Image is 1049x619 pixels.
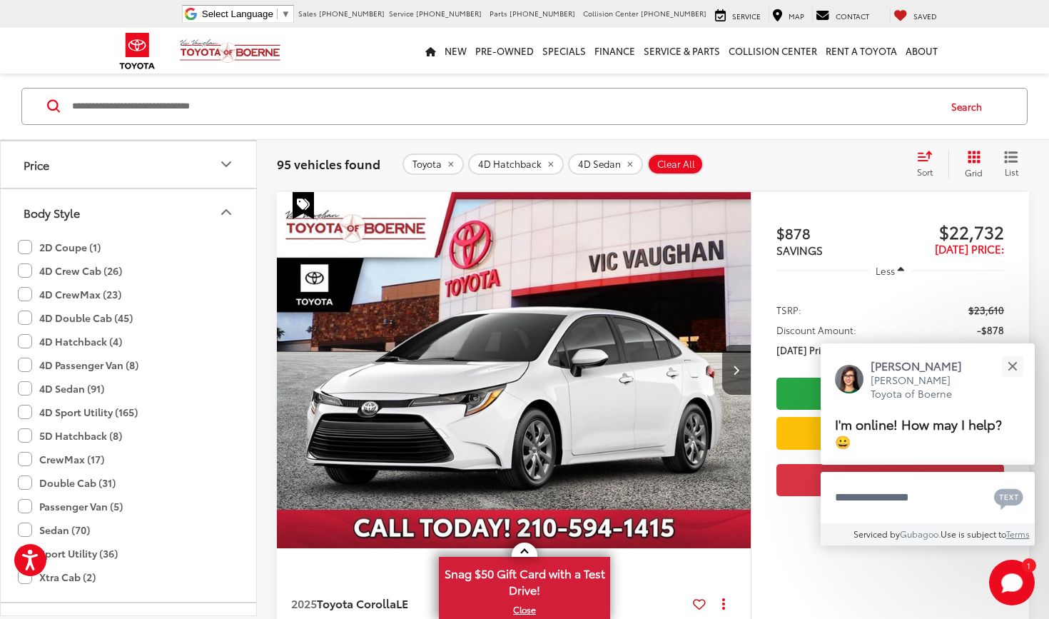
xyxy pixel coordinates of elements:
[1004,166,1018,178] span: List
[776,303,801,317] span: TSRP:
[711,8,764,22] a: Service
[111,28,164,74] img: Toyota
[901,28,942,74] a: About
[776,417,1004,449] a: Value Your Trade
[965,166,983,178] span: Grid
[821,343,1035,545] div: Close[PERSON_NAME][PERSON_NAME] Toyota of BoerneI'm online! How may I help? 😀Type your messageCha...
[416,8,482,19] span: [PHONE_NUMBER]
[776,343,833,357] span: [DATE] Price:
[218,203,235,221] div: Body Style
[18,448,104,471] label: CrewMax (17)
[24,158,49,171] div: Price
[776,242,823,258] span: SAVINGS
[724,28,821,74] a: Collision Center
[583,8,639,19] span: Collision Center
[468,154,564,175] button: remove 4D%20Hatchback
[71,89,938,124] input: Search by Make, Model, or Keyword
[18,565,96,589] label: Xtra Cab (2)
[990,481,1028,513] button: Chat with SMS
[657,158,695,170] span: Clear All
[590,28,639,74] a: Finance
[821,28,901,74] a: Rent a Toyota
[989,560,1035,605] button: Toggle Chat Window
[900,528,941,540] a: Gubagoo.
[1006,528,1030,540] a: Terms
[18,306,133,330] label: 4D Double Cab (45)
[776,378,1004,410] a: Check Availability
[732,11,761,21] span: Service
[202,9,273,19] span: Select Language
[389,8,414,19] span: Service
[276,192,752,549] img: 2025 Toyota Corolla LE
[890,8,941,22] a: My Saved Vehicles
[910,150,948,178] button: Select sort value
[402,154,464,175] button: remove Toyota
[641,8,706,19] span: [PHONE_NUMBER]
[24,206,80,219] div: Body Style
[1,189,258,236] button: Body StyleBody Style
[776,464,1004,496] button: Get Price Now
[993,150,1029,178] button: List View
[639,28,724,74] a: Service & Parts: Opens in a new tab
[319,8,385,19] span: [PHONE_NUMBER]
[821,472,1035,523] textarea: Type your message
[789,11,804,21] span: Map
[776,323,856,337] span: Discount Amount:
[890,221,1004,242] span: $22,732
[769,8,808,22] a: Map
[853,528,900,540] span: Serviced by
[18,330,122,353] label: 4D Hatchback (4)
[568,154,643,175] button: remove 4D%20Sedan
[578,158,621,170] span: 4D Sedan
[179,39,281,64] img: Vic Vaughan Toyota of Boerne
[18,401,138,424] label: 4D Sport Utility (165)
[722,345,751,395] button: Next image
[836,11,869,21] span: Contact
[18,353,138,377] label: 4D Passenger Van (8)
[291,595,317,611] span: 2025
[917,166,933,178] span: Sort
[722,598,725,609] span: dropdown dots
[869,258,912,283] button: Less
[202,9,290,19] a: Select Language​
[968,303,1004,317] span: $23,610
[18,283,121,306] label: 4D CrewMax (23)
[218,156,235,173] div: Price
[396,595,408,611] span: LE
[938,89,1003,124] button: Search
[871,373,976,401] p: [PERSON_NAME] Toyota of Boerne
[317,595,396,611] span: Toyota Corolla
[18,377,104,401] label: 4D Sedan (91)
[18,471,116,495] label: Double Cab (31)
[298,8,317,19] span: Sales
[711,591,736,616] button: Actions
[989,560,1035,605] svg: Start Chat
[412,158,442,170] span: Toyota
[510,8,575,19] span: [PHONE_NUMBER]
[18,518,90,542] label: Sedan (70)
[277,9,278,19] span: ​
[18,259,122,283] label: 4D Crew Cab (26)
[18,424,122,448] label: 5D Hatchback (8)
[948,150,993,178] button: Grid View
[647,154,704,175] button: Clear All
[871,358,976,373] p: [PERSON_NAME]
[994,487,1023,510] svg: Text
[490,8,507,19] span: Parts
[913,11,937,21] span: Saved
[18,495,123,518] label: Passenger Van (5)
[776,222,891,243] span: $878
[1,141,258,188] button: PricePrice
[835,414,1002,451] span: I'm online! How may I help? 😀
[281,9,290,19] span: ▼
[440,28,471,74] a: New
[471,28,538,74] a: Pre-Owned
[440,558,609,602] span: Snag $50 Gift Card with a Test Drive!
[291,595,687,611] a: 2025Toyota CorollaLE
[276,192,752,548] a: 2025 Toyota Corolla LE2025 Toyota Corolla LE2025 Toyota Corolla LE2025 Toyota Corolla LE
[421,28,440,74] a: Home
[941,528,1006,540] span: Use is subject to
[967,343,1004,357] span: $22,732
[935,241,1004,256] span: [DATE] Price:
